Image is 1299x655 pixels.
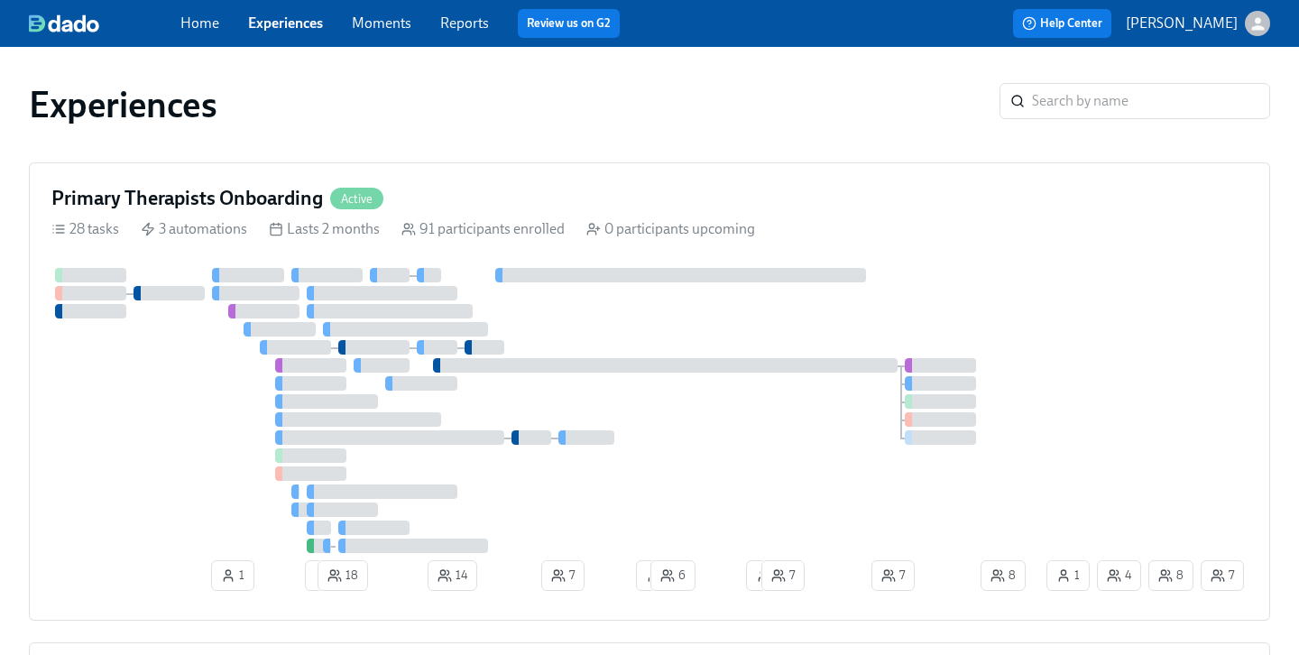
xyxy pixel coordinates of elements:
[871,560,915,591] button: 7
[1032,83,1270,119] input: Search by name
[551,567,575,585] span: 7
[1097,560,1141,591] button: 4
[248,14,323,32] a: Experiences
[1046,560,1090,591] button: 1
[636,560,679,591] button: 1
[518,9,620,38] button: Review us on G2
[327,567,358,585] span: 18
[1201,560,1244,591] button: 7
[746,560,789,591] button: 1
[401,219,565,239] div: 91 participants enrolled
[660,567,686,585] span: 6
[428,560,477,591] button: 14
[1126,11,1270,36] button: [PERSON_NAME]
[29,14,180,32] a: dado
[180,14,219,32] a: Home
[51,219,119,239] div: 28 tasks
[1107,567,1131,585] span: 4
[221,567,244,585] span: 1
[761,560,805,591] button: 7
[440,14,489,32] a: Reports
[527,14,611,32] a: Review us on G2
[881,567,905,585] span: 7
[315,567,338,585] span: 1
[771,567,795,585] span: 7
[1022,14,1102,32] span: Help Center
[29,162,1270,621] a: Primary Therapists OnboardingActive28 tasks 3 automations Lasts 2 months 91 participants enrolled...
[141,219,247,239] div: 3 automations
[586,219,755,239] div: 0 participants upcoming
[1158,567,1184,585] span: 8
[756,567,779,585] span: 1
[211,560,254,591] button: 1
[646,567,669,585] span: 1
[1148,560,1193,591] button: 8
[269,219,380,239] div: Lasts 2 months
[29,83,217,126] h1: Experiences
[1211,567,1234,585] span: 7
[352,14,411,32] a: Moments
[318,560,368,591] button: 18
[330,192,383,206] span: Active
[305,560,348,591] button: 1
[1126,14,1238,33] p: [PERSON_NAME]
[51,185,323,212] h4: Primary Therapists Onboarding
[981,560,1026,591] button: 8
[541,560,585,591] button: 7
[650,560,696,591] button: 6
[29,14,99,32] img: dado
[990,567,1016,585] span: 8
[1013,9,1111,38] button: Help Center
[1056,567,1080,585] span: 1
[438,567,467,585] span: 14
